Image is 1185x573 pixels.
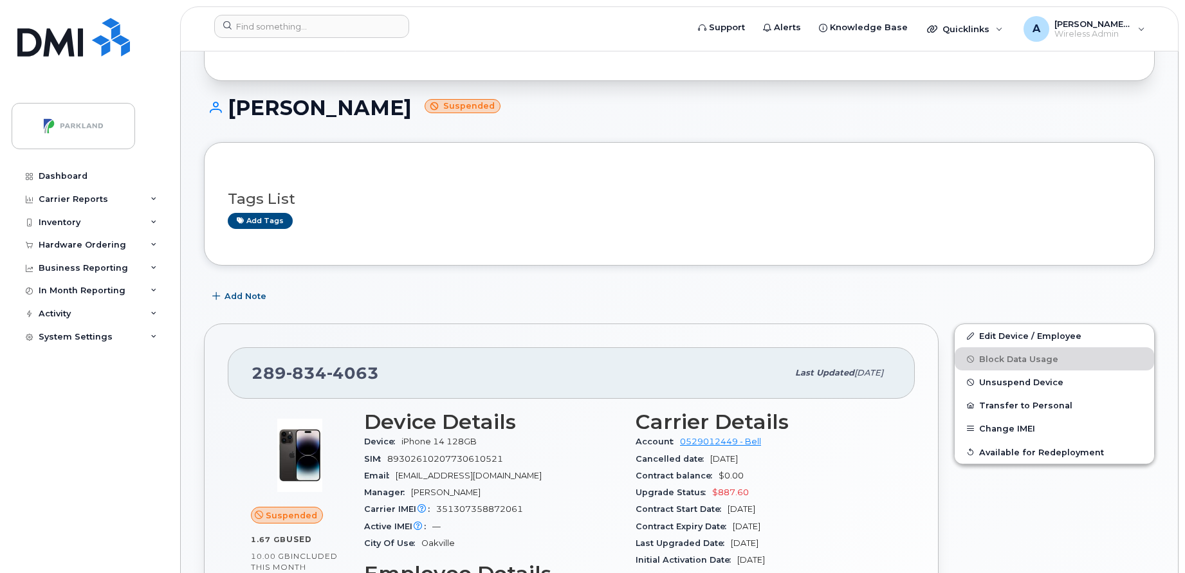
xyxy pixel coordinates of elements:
span: used [286,534,312,544]
span: 89302610207730610521 [387,454,503,464]
span: Wireless Admin [1054,29,1132,39]
span: City Of Use [364,538,421,548]
span: Last updated [795,368,854,377]
span: 834 [286,363,327,383]
span: Quicklinks [942,24,989,34]
span: Support [709,21,745,34]
span: included this month [251,551,338,572]
span: Contract balance [636,471,719,480]
span: [DATE] [728,504,755,514]
span: iPhone 14 128GB [401,437,477,446]
span: Alerts [774,21,801,34]
h1: [PERSON_NAME] [204,96,1155,119]
a: Knowledge Base [810,15,917,41]
button: Change IMEI [955,417,1154,440]
div: Quicklinks [918,16,1012,42]
span: Contract Expiry Date [636,522,733,531]
span: Add Note [225,290,266,302]
span: Last Upgraded Date [636,538,731,548]
span: — [432,522,441,531]
span: 1.67 GB [251,535,286,544]
button: Available for Redeployment [955,441,1154,464]
span: Oakville [421,538,455,548]
span: A [1033,21,1040,37]
span: [DATE] [854,368,883,377]
span: $0.00 [719,471,744,480]
a: Alerts [754,15,810,41]
button: Block Data Usage [955,347,1154,370]
span: Cancelled date [636,454,710,464]
span: Account [636,437,680,446]
button: Transfer to Personal [955,394,1154,417]
span: SIM [364,454,387,464]
a: Edit Device / Employee [955,324,1154,347]
span: 4063 [327,363,379,383]
span: $887.60 [712,487,749,497]
span: Available for Redeployment [979,447,1104,457]
span: [DATE] [731,538,758,548]
a: 0529012449 - Bell [680,437,761,446]
img: image20231002-3703462-njx0qo.jpeg [261,417,338,494]
span: 351307358872061 [436,504,523,514]
span: Active IMEI [364,522,432,531]
span: [PERSON_NAME] [411,487,481,497]
h3: Device Details [364,410,620,433]
span: [PERSON_NAME][EMAIL_ADDRESS][PERSON_NAME][DOMAIN_NAME] [1054,19,1132,29]
span: Knowledge Base [830,21,908,34]
span: Device [364,437,401,446]
span: Unsuspend Device [979,377,1063,387]
input: Find something... [214,15,409,38]
span: Upgrade Status [636,487,712,497]
span: Email [364,471,396,480]
h3: Tags List [228,191,1131,207]
span: 10.00 GB [251,552,291,561]
span: Contract Start Date [636,504,728,514]
span: [EMAIL_ADDRESS][DOMAIN_NAME] [396,471,542,480]
span: Suspended [266,509,317,522]
span: [DATE] [737,555,765,565]
button: Unsuspend Device [955,370,1154,394]
span: 289 [252,363,379,383]
span: [DATE] [710,454,738,464]
span: Manager [364,487,411,497]
div: Abisheik.Thiyagarajan@parkland.ca [1015,16,1154,42]
a: Support [689,15,754,41]
span: Initial Activation Date [636,555,737,565]
button: Add Note [204,285,277,308]
a: Add tags [228,213,293,229]
span: [DATE] [733,522,760,531]
small: Suspended [425,99,501,114]
span: Carrier IMEI [364,504,436,514]
h3: Carrier Details [636,410,892,433]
